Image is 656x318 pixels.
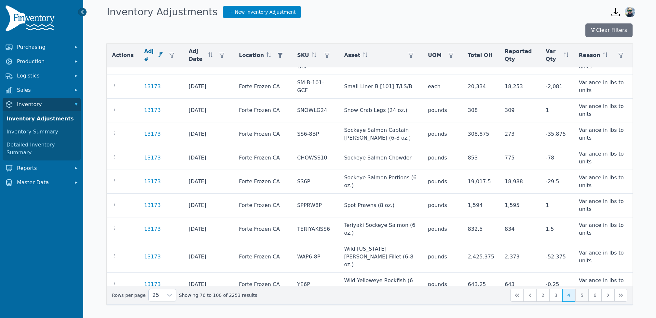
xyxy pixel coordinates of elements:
[144,201,161,209] a: 13173
[144,253,161,261] a: 13173
[234,241,292,273] td: Forte Frozen CA
[234,146,292,170] td: Forte Frozen CA
[292,241,339,273] td: WAP6-8P
[339,273,423,297] td: Wild Yelloweye Rockfish (6 oz.)
[3,176,81,189] button: Master Data
[292,170,339,194] td: SS6P
[235,9,296,15] span: New Inventory Adjustment
[234,217,292,241] td: Forte Frozen CA
[144,154,161,162] a: 13173
[3,69,81,82] button: Logistics
[144,106,161,114] a: 13173
[574,75,633,99] td: Variance in lbs to units
[3,41,81,54] button: Purchasing
[144,178,161,186] a: 13173
[107,6,218,18] h1: Inventory Adjustments
[625,7,635,17] img: Karina Wright
[463,146,499,170] td: 853
[339,194,423,217] td: Spot Prawns (8 oz.)
[540,99,574,122] td: 1
[575,289,588,302] button: Page 5
[184,241,234,273] td: [DATE]
[17,86,69,94] span: Sales
[574,194,633,217] td: Variance in lbs to units
[423,241,463,273] td: pounds
[3,162,81,175] button: Reports
[423,75,463,99] td: each
[292,122,339,146] td: SS6-8BP
[17,164,69,172] span: Reports
[423,194,463,217] td: pounds
[540,146,574,170] td: - 78
[499,122,540,146] td: 273
[562,289,575,302] button: Page 4
[463,241,499,273] td: 2,425.375
[579,51,600,59] span: Reason
[499,273,540,297] td: 643
[144,281,161,288] a: 13173
[339,99,423,122] td: Snow Crab Legs (24 oz.)
[17,43,69,51] span: Purchasing
[463,273,499,297] td: 643.25
[234,122,292,146] td: Forte Frozen CA
[423,146,463,170] td: pounds
[292,217,339,241] td: TERIYAKISS6
[234,273,292,297] td: Forte Frozen CA
[505,48,535,63] span: Reported Qty
[339,241,423,273] td: Wild [US_STATE] [PERSON_NAME] Fillet (6-8 oz.)
[499,170,540,194] td: 18,988
[339,170,423,194] td: Sockeye Salmon Portions (6 oz.)
[184,99,234,122] td: [DATE]
[144,130,161,138] a: 13173
[463,122,499,146] td: 308.875
[184,75,234,99] td: [DATE]
[423,273,463,297] td: pounds
[423,217,463,241] td: pounds
[574,122,633,146] td: Variance in lbs to units
[4,125,79,138] a: Inventory Summary
[17,72,69,80] span: Logistics
[574,99,633,122] td: Variance in lbs to units
[574,241,633,273] td: Variance in lbs to units
[184,146,234,170] td: [DATE]
[463,217,499,241] td: 832.5
[4,112,79,125] a: Inventory Adjustments
[234,99,292,122] td: Forte Frozen CA
[339,75,423,99] td: Small Liner B [101] T/LS/B
[17,101,69,108] span: Inventory
[292,273,339,297] td: YE6P
[549,289,562,302] button: Page 3
[540,273,574,297] td: - 0.25
[144,48,156,63] span: Adj #
[499,241,540,273] td: 2,373
[223,6,301,18] a: New Inventory Adjustment
[540,170,574,194] td: - 29.5
[423,170,463,194] td: pounds
[574,170,633,194] td: Variance in lbs to units
[540,75,574,99] td: - 2,081
[17,179,69,187] span: Master Data
[189,48,206,63] span: Adj Date
[4,138,79,159] a: Detailed Inventory Summary
[499,99,540,122] td: 309
[510,289,523,302] button: First Page
[5,5,57,34] img: Finventory
[339,122,423,146] td: Sockeye Salmon Captain [PERSON_NAME] (6-8 oz.)
[463,170,499,194] td: 19,017.5
[339,146,423,170] td: Sockeye Salmon Chowder
[428,51,442,59] span: UOM
[574,217,633,241] td: Variance in lbs to units
[234,75,292,99] td: Forte Frozen CA
[234,194,292,217] td: Forte Frozen CA
[540,122,574,146] td: - 35.875
[184,217,234,241] td: [DATE]
[499,194,540,217] td: 1,595
[536,289,549,302] button: Page 2
[292,194,339,217] td: SPPRW8P
[546,48,561,63] span: Var Qty
[463,194,499,217] td: 1,594
[339,217,423,241] td: Teriyaki Sockeye Salmon (6 oz.)
[523,289,536,302] button: Previous Page
[574,146,633,170] td: Variance in lbs to units
[3,84,81,97] button: Sales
